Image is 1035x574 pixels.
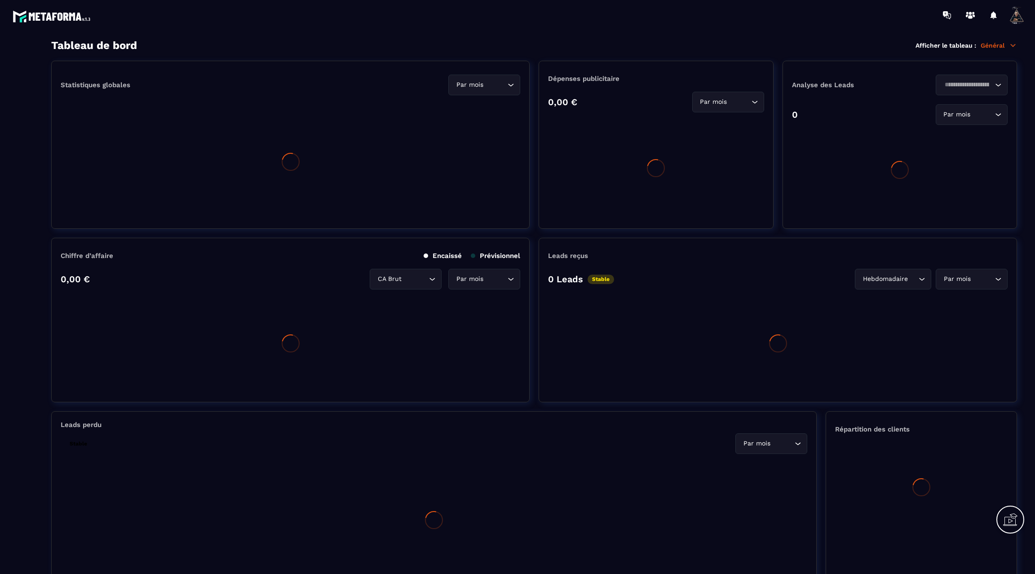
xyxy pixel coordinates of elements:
[485,274,505,284] input: Search for option
[588,275,614,284] p: Stable
[448,75,520,95] div: Search for option
[973,274,993,284] input: Search for option
[61,252,113,260] p: Chiffre d’affaire
[698,97,729,107] span: Par mois
[741,439,772,449] span: Par mois
[376,274,403,284] span: CA Brut
[942,110,973,120] span: Par mois
[936,269,1008,289] div: Search for option
[424,252,462,260] p: Encaissé
[942,80,993,90] input: Search for option
[735,433,807,454] div: Search for option
[454,274,485,284] span: Par mois
[792,109,798,120] p: 0
[471,252,520,260] p: Prévisionnel
[548,274,583,285] p: 0 Leads
[792,81,900,89] p: Analyse des Leads
[916,42,976,49] p: Afficher le tableau :
[936,75,1008,95] div: Search for option
[370,269,442,289] div: Search for option
[448,269,520,289] div: Search for option
[861,274,910,284] span: Hebdomadaire
[454,80,485,90] span: Par mois
[51,39,137,52] h3: Tableau de bord
[548,75,764,83] p: Dépenses publicitaire
[772,439,792,449] input: Search for option
[403,274,427,284] input: Search for option
[548,252,588,260] p: Leads reçus
[692,92,764,112] div: Search for option
[981,41,1017,49] p: Général
[729,97,749,107] input: Search for option
[61,81,130,89] p: Statistiques globales
[485,80,505,90] input: Search for option
[65,439,92,449] p: Stable
[973,110,993,120] input: Search for option
[910,274,916,284] input: Search for option
[936,104,1008,125] div: Search for option
[855,269,931,289] div: Search for option
[548,97,577,107] p: 0,00 €
[61,274,90,285] p: 0,00 €
[835,425,1008,433] p: Répartition des clients
[13,8,93,25] img: logo
[61,421,102,429] p: Leads perdu
[942,274,973,284] span: Par mois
